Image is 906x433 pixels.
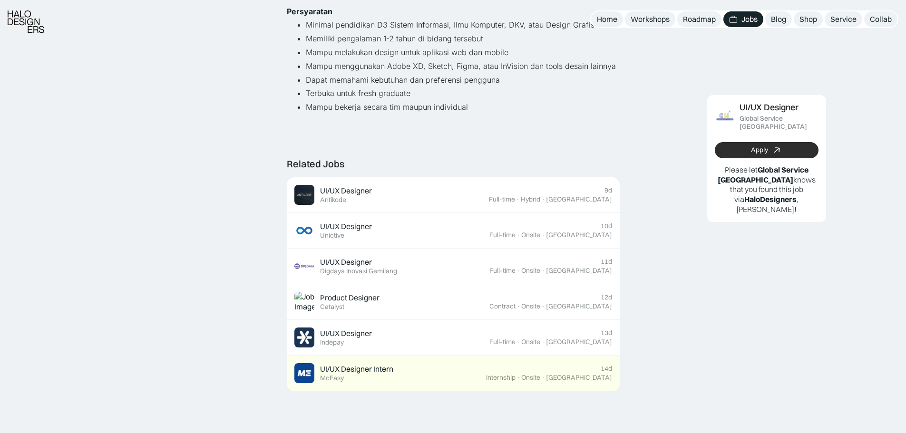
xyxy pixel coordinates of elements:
div: Full-time [489,231,516,239]
div: UI/UX Designer [740,103,799,113]
li: Mampu melakukan design untuk aplikasi web dan mobile [306,46,620,59]
div: Home [597,14,617,24]
div: Full-time [489,338,516,346]
a: Workshops [625,11,675,27]
img: Job Image [294,327,314,347]
div: Jobs [741,14,758,24]
div: McEasy [320,374,344,382]
div: · [516,195,520,203]
div: UI/UX Designer Intern [320,364,393,374]
a: Home [591,11,623,27]
div: Onsite [521,374,540,382]
img: Job Image [294,221,314,241]
li: Memiliki pengalaman 1-2 tahun di bidang tersebut [306,32,620,46]
li: Mampu bekerja secara tim maupun individual [306,100,620,114]
a: Blog [765,11,792,27]
div: [GEOGRAPHIC_DATA] [546,267,612,275]
div: · [516,267,520,275]
div: Related Jobs [287,158,344,170]
div: UI/UX Designer [320,328,372,338]
div: · [541,374,545,382]
div: Full-time [489,267,516,275]
li: Terbuka untuk fresh graduate [306,87,620,100]
div: 13d [601,329,612,337]
div: Unictive [320,231,344,240]
img: Job Image [294,363,314,383]
div: · [541,231,545,239]
p: Please let knows that you found this job via , [PERSON_NAME]! [715,164,818,214]
div: [GEOGRAPHIC_DATA] [546,338,612,346]
div: 10d [601,222,612,230]
div: Internship [486,374,516,382]
a: Jobs [723,11,763,27]
div: Onsite [521,338,540,346]
img: Job Image [294,185,314,205]
a: Collab [864,11,897,27]
div: 9d [604,186,612,194]
b: Global Service [GEOGRAPHIC_DATA] [718,164,809,184]
div: Hybrid [521,195,540,203]
li: Dapat memahami kebutuhan dan preferensi pengguna [306,73,620,87]
div: Full-time [489,195,515,203]
div: Blog [771,14,786,24]
strong: Persyaratan [287,7,332,16]
div: Contract [489,302,516,310]
a: Job ImageProduct DesignerCatalyst12dContract·Onsite·[GEOGRAPHIC_DATA] [287,284,620,320]
div: Collab [870,14,892,24]
div: 14d [601,365,612,373]
div: UI/UX Designer [320,257,372,267]
div: UI/UX Designer [320,186,372,196]
div: UI/UX Designer [320,221,372,231]
div: · [541,195,545,203]
div: 11d [601,258,612,266]
li: Mampu menggunakan Adobe XD, Sketch, Figma, atau InVision dan tools desain lainnya [306,59,620,73]
div: Catalyst [320,303,344,311]
p: ‍ [287,114,620,128]
b: HaloDesigners [744,194,797,204]
div: · [516,338,520,346]
img: Job Image [715,106,735,126]
div: Workshops [631,14,670,24]
div: Onsite [521,231,540,239]
div: · [541,267,545,275]
img: Job Image [294,292,314,312]
div: Digdaya Inovasi Gemilang [320,267,397,275]
a: Service [825,11,862,27]
div: [GEOGRAPHIC_DATA] [546,374,612,382]
a: Shop [794,11,823,27]
div: Service [830,14,857,24]
a: Job ImageUI/UX DesignerDigdaya Inovasi Gemilang11dFull-time·Onsite·[GEOGRAPHIC_DATA] [287,249,620,284]
a: Roadmap [677,11,721,27]
a: Job ImageUI/UX DesignerIndepay13dFull-time·Onsite·[GEOGRAPHIC_DATA] [287,320,620,356]
div: Onsite [521,267,540,275]
div: 12d [601,293,612,301]
div: Shop [799,14,817,24]
a: Job ImageUI/UX DesignerUnictive10dFull-time·Onsite·[GEOGRAPHIC_DATA] [287,213,620,249]
div: [GEOGRAPHIC_DATA] [546,231,612,239]
div: · [516,231,520,239]
div: Antikode [320,196,346,204]
a: Job ImageUI/UX Designer InternMcEasy14dInternship·Onsite·[GEOGRAPHIC_DATA] [287,356,620,391]
div: · [516,302,520,310]
div: Roadmap [683,14,716,24]
div: Indepay [320,338,344,346]
div: Product Designer [320,293,380,303]
div: Global Service [GEOGRAPHIC_DATA] [740,115,818,131]
div: [GEOGRAPHIC_DATA] [546,195,612,203]
a: Job ImageUI/UX DesignerAntikode9dFull-time·Hybrid·[GEOGRAPHIC_DATA] [287,177,620,213]
img: Job Image [294,256,314,276]
div: · [516,374,520,382]
li: Minimal pendidikan D3 Sistem Informasi, Ilmu Komputer, DKV, atau Design Grafis [306,18,620,32]
div: · [541,302,545,310]
div: Onsite [521,302,540,310]
div: · [541,338,545,346]
a: Apply [715,142,818,158]
div: Apply [751,146,768,154]
div: [GEOGRAPHIC_DATA] [546,302,612,310]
